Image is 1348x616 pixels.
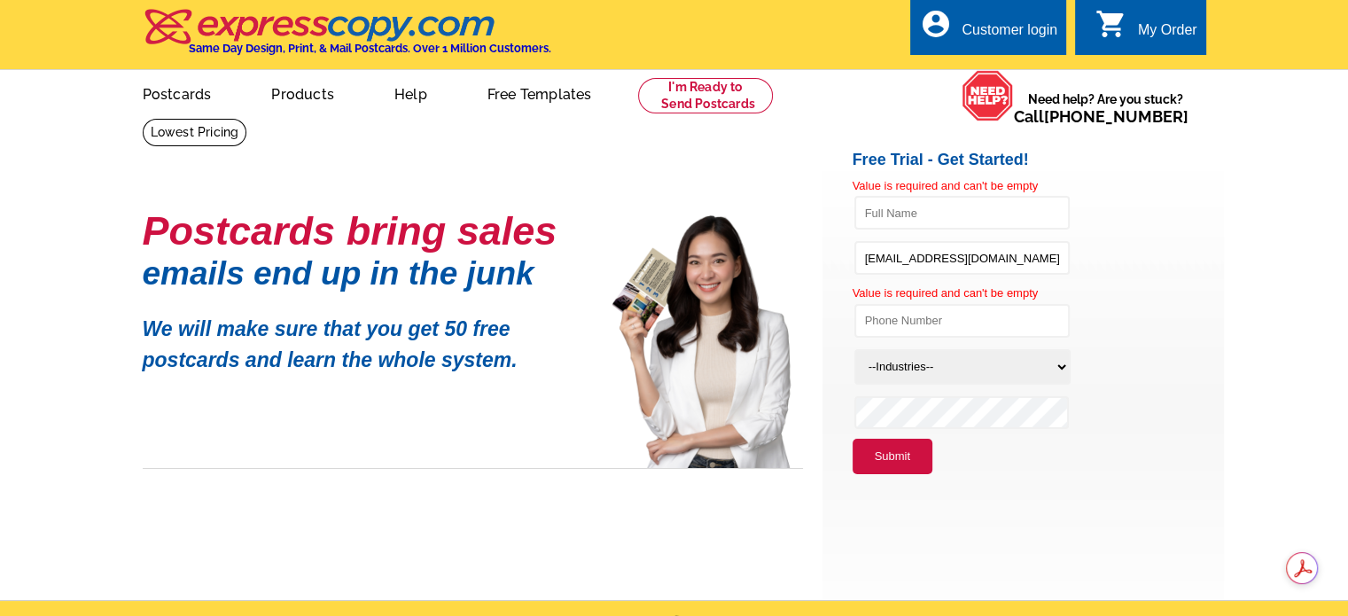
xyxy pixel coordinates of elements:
p: We will make sure that you get 50 free postcards and learn the whole system. [143,300,586,375]
button: Submit [853,439,932,474]
span: Value is required and can't be empty [853,179,1039,192]
a: Postcards [114,72,240,113]
div: Customer login [962,22,1057,47]
i: account_circle [919,8,951,40]
a: Free Templates [459,72,620,113]
a: Same Day Design, Print, & Mail Postcards. Over 1 Million Customers. [143,21,551,55]
h4: Same Day Design, Print, & Mail Postcards. Over 1 Million Customers. [189,42,551,55]
iframe: LiveChat chat widget [993,204,1348,616]
img: help [962,70,1014,121]
div: My Order [1138,22,1197,47]
input: Full Name [854,196,1070,230]
span: Need help? Are you stuck? [1014,90,1197,126]
a: Help [366,72,456,113]
input: Phone Number [854,304,1070,338]
span: Value is required and can't be empty [853,286,1039,300]
a: [PHONE_NUMBER] [1044,107,1188,126]
i: shopping_cart [1095,8,1127,40]
input: Email Address [854,241,1070,275]
h1: Postcards bring sales [143,215,586,246]
h1: emails end up in the junk [143,264,586,283]
h2: Free Trial - Get Started! [853,151,1224,170]
a: Products [243,72,362,113]
a: account_circle Customer login [919,19,1057,42]
span: Call [1014,107,1188,126]
a: shopping_cart My Order [1095,19,1197,42]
